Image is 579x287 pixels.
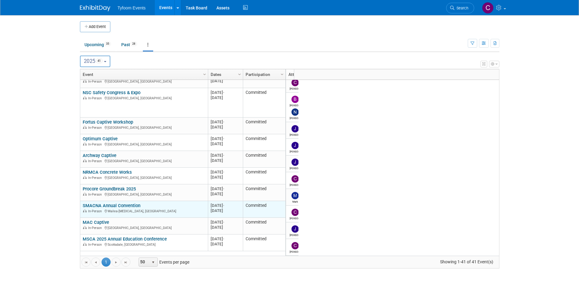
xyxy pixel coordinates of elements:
div: [DATE] [211,153,240,158]
div: Corbin Nelson [290,86,300,90]
img: In-Person Event [83,142,87,145]
img: In-Person Event [83,126,87,129]
img: In-Person Event [83,226,87,229]
img: Jason Cuskelly [291,225,299,233]
a: Go to the previous page [91,258,100,267]
div: [DATE] [211,186,240,191]
span: 41 [96,58,103,63]
a: Go to the next page [112,258,121,267]
span: In-Person [88,243,104,247]
div: Corbin Nelson [290,183,300,186]
a: MSCA 2025 Annual Education Conference [83,236,167,242]
span: 35 [104,42,111,46]
div: [DATE] [211,191,240,196]
img: Chris Walker [482,2,494,14]
span: Tyfoom Events [118,5,146,10]
span: - [223,170,224,174]
div: Jason Cuskelly [290,132,300,136]
div: [DATE] [211,225,240,230]
span: select [151,260,156,265]
div: [DATE] [211,125,240,130]
img: In-Person Event [83,193,87,196]
button: 202541 [80,56,111,67]
div: [DATE] [211,175,240,180]
div: [GEOGRAPHIC_DATA], [GEOGRAPHIC_DATA] [83,95,205,101]
img: Chris Walker [291,242,299,249]
span: Search [454,6,468,10]
img: In-Person Event [83,176,87,179]
td: Committed [243,134,285,151]
td: Committed [243,201,285,218]
div: Chris Walker [290,216,300,220]
div: [DATE] [211,78,240,84]
span: In-Person [88,176,104,180]
img: Jason Cuskelly [291,125,299,132]
div: [DATE] [211,158,240,163]
span: Events per page [131,258,195,267]
span: - [223,186,224,191]
span: Column Settings [280,72,284,77]
span: In-Person [88,226,104,230]
a: Attendees [288,69,343,80]
a: Column Settings [201,69,208,78]
span: - [223,220,224,224]
a: Archway Captive [83,153,116,158]
span: Go to the first page [84,260,88,265]
td: Committed [243,151,285,168]
img: ExhibitDay [80,5,110,11]
a: Search [446,3,474,13]
span: 28 [130,42,137,46]
div: [DATE] [211,220,240,225]
td: Committed [243,168,285,184]
td: Committed [243,234,285,251]
td: Committed [243,218,285,234]
span: In-Person [88,126,104,130]
span: In-Person [88,142,104,146]
span: - [223,90,224,95]
div: Wailea-[MEDICAL_DATA], [GEOGRAPHIC_DATA] [83,208,205,214]
div: [DATE] [211,203,240,208]
img: Chris Walker [291,209,299,216]
div: [DATE] [211,119,240,125]
span: - [223,203,224,208]
span: Column Settings [202,72,207,77]
img: Nathan Nelson [291,108,299,116]
img: In-Person Event [83,209,87,212]
img: In-Person Event [83,159,87,162]
div: [DATE] [211,169,240,175]
a: Event [83,69,204,80]
img: Jason Cuskelly [291,142,299,149]
div: [DATE] [211,236,240,241]
button: Add Event [80,21,110,32]
span: - [223,237,224,241]
div: Jason Cuskelly [290,166,300,170]
span: 1 [102,258,111,267]
div: [GEOGRAPHIC_DATA], [GEOGRAPHIC_DATA] [83,79,205,84]
a: Fortus Captive Workshop [83,119,133,125]
a: Go to the first page [81,258,91,267]
div: Brandon Nelson [290,103,300,107]
div: [DATE] [211,95,240,100]
td: Committed [243,88,285,118]
span: Go to the next page [114,260,119,265]
div: [GEOGRAPHIC_DATA], [GEOGRAPHIC_DATA] [83,225,205,230]
div: [DATE] [211,136,240,141]
img: Brandon Nelson [291,96,299,103]
a: Upcoming35 [80,39,115,50]
img: Corbin Nelson [291,79,299,86]
div: Mark Nelson [290,199,300,203]
span: In-Person [88,80,104,84]
div: [GEOGRAPHIC_DATA], [GEOGRAPHIC_DATA] [83,192,205,197]
div: [DATE] [211,90,240,95]
span: Go to the last page [123,260,128,265]
div: [GEOGRAPHIC_DATA], [GEOGRAPHIC_DATA] [83,142,205,147]
img: In-Person Event [83,80,87,83]
img: Corbin Nelson [291,175,299,183]
div: Nathan Nelson [290,116,300,120]
span: In-Person [88,193,104,196]
img: Mark Nelson [291,192,299,199]
a: Column Settings [279,69,285,78]
td: Committed [243,71,285,88]
td: Committed [243,184,285,201]
div: Jason Cuskelly [290,149,300,153]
